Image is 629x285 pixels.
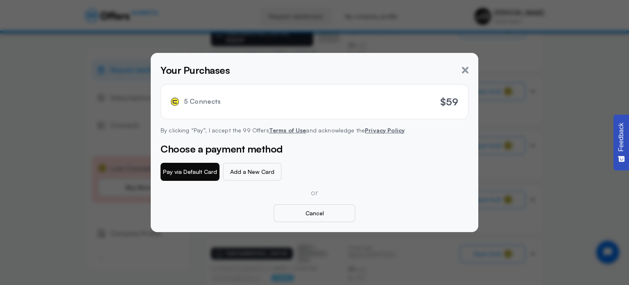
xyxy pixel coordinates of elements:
[161,187,468,198] p: or
[184,98,221,105] span: 5 Connects
[269,127,306,134] a: Terms of Use
[161,163,219,181] button: Pay via Default Card
[161,126,468,135] p: By clicking “Pay”, I accept the 99 Offers and acknowledge the
[613,114,629,170] button: Feedback - Show survey
[285,163,344,181] iframe: Secure payment button frame
[365,127,405,134] a: Privacy Policy
[223,163,282,181] button: Add a New Card
[161,141,468,156] h5: Choose a payment method
[161,63,230,78] h5: Your Purchases
[274,204,355,222] button: Cancel
[618,123,625,151] span: Feedback
[440,94,458,109] p: $59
